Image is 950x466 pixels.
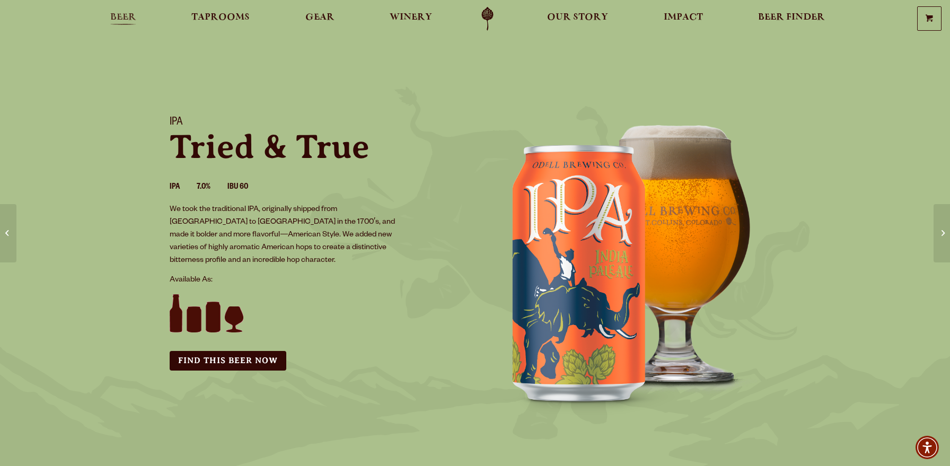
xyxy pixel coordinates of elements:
li: IPA [170,181,197,195]
h1: IPA [170,116,462,130]
img: IPA can and glass [475,103,793,421]
span: Gear [305,13,335,22]
p: Available As: [170,274,462,287]
p: We took the traditional IPA, originally shipped from [GEOGRAPHIC_DATA] to [GEOGRAPHIC_DATA] in th... [170,204,404,267]
span: Beer [110,13,136,22]
a: Beer [103,7,143,31]
li: IBU 60 [227,181,265,195]
a: Impact [657,7,710,31]
a: Beer Finder [751,7,832,31]
a: Our Story [540,7,615,31]
span: Our Story [547,13,608,22]
a: Gear [298,7,341,31]
span: Winery [390,13,432,22]
p: Tried & True [170,130,462,164]
a: Taprooms [184,7,257,31]
div: Accessibility Menu [916,436,939,459]
span: Impact [664,13,703,22]
a: Odell Home [468,7,507,31]
li: 7.0% [197,181,227,195]
a: Find this Beer Now [170,351,286,371]
span: Taprooms [191,13,250,22]
span: Beer Finder [758,13,825,22]
a: Winery [383,7,439,31]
